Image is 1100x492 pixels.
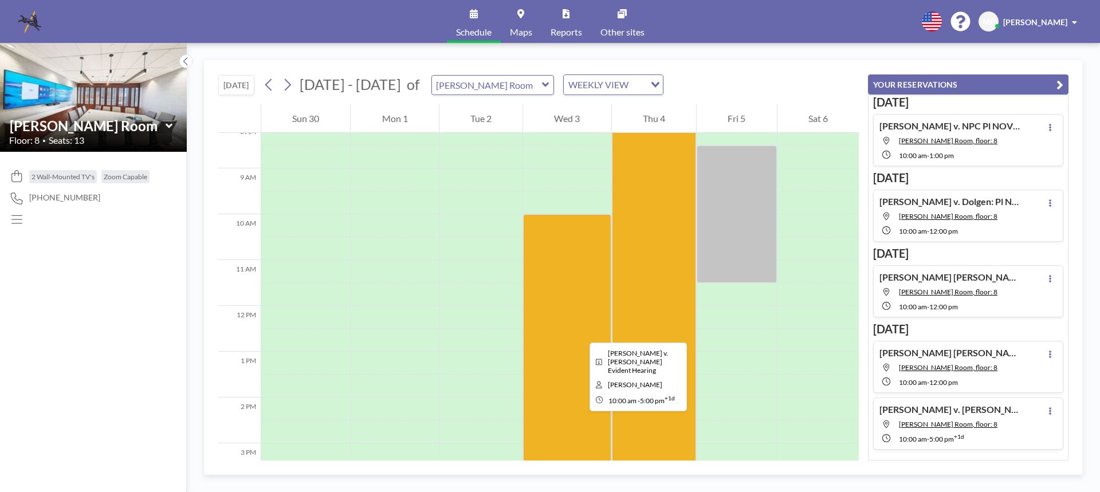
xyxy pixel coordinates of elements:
[261,104,350,133] div: Sun 30
[351,104,438,133] div: Mon 1
[510,27,532,37] span: Maps
[873,171,1063,185] h3: [DATE]
[608,380,662,389] span: Monya Pettigrew
[1003,17,1067,27] span: [PERSON_NAME]
[218,123,261,168] div: 8 AM
[9,135,40,146] span: Floor: 8
[612,104,696,133] div: Thu 4
[439,104,522,133] div: Tue 2
[564,75,663,95] div: Search for option
[929,227,958,235] span: 12:00 PM
[10,117,166,134] input: Hiers Room
[899,227,927,235] span: 10:00 AM
[929,435,954,443] span: 5:00 PM
[899,136,997,145] span: McGhee Room, floor: 8
[899,435,927,443] span: 10:00 AM
[523,104,611,133] div: Wed 3
[29,192,100,203] span: [PHONE_NUMBER]
[640,396,665,405] span: 5:00 PM
[927,302,929,311] span: -
[566,77,631,92] span: WEEKLY VIEW
[49,135,84,146] span: Seats: 13
[899,378,927,387] span: 10:00 AM
[456,27,492,37] span: Schedule
[218,168,261,214] div: 9 AM
[42,137,46,144] span: •
[218,75,254,95] button: [DATE]
[899,151,927,160] span: 10:00 AM
[608,396,637,405] span: 10:00 AM
[899,302,927,311] span: 10:00 AM
[665,395,675,402] sup: +1d
[218,352,261,397] div: 1 PM
[407,76,419,93] span: of
[777,104,859,133] div: Sat 6
[218,306,261,352] div: 12 PM
[104,172,147,181] span: Zoom Capable
[218,214,261,260] div: 10 AM
[873,95,1063,109] h3: [DATE]
[929,302,958,311] span: 12:00 PM
[18,10,41,33] img: organization-logo
[632,77,644,92] input: Search for option
[868,74,1068,95] button: YOUR RESERVATIONS
[218,397,261,443] div: 2 PM
[873,322,1063,336] h3: [DATE]
[929,378,958,387] span: 12:00 PM
[300,76,401,93] span: [DATE] - [DATE]
[927,435,929,443] span: -
[879,120,1023,132] h4: [PERSON_NAME] v. NPC Pl NOVD OF [PERSON_NAME] WTC/MLW
[929,151,954,160] span: 1:00 PM
[899,212,997,221] span: McGhee Room, floor: 8
[879,271,1023,283] h4: [PERSON_NAME] [PERSON_NAME] 30b6 Depo KGD/BBJ
[927,227,929,235] span: -
[879,196,1023,207] h4: [PERSON_NAME] v. Dolgen: Pl NOD 30b6 [PERSON_NAME]: ELM/BBJ
[551,27,582,37] span: Reports
[32,172,95,181] span: 2 Wall-Mounted TV's
[697,104,776,133] div: Fri 5
[927,151,929,160] span: -
[608,349,668,375] span: Williams v. BR Irvin Evident Hearing
[927,378,929,387] span: -
[638,396,640,405] span: -
[432,76,542,95] input: Hiers Room
[983,17,995,27] span: MP
[899,420,997,428] span: Hiers Room, floor: 8
[954,433,964,440] sup: +1d
[600,27,645,37] span: Other sites
[873,246,1063,261] h3: [DATE]
[899,363,997,372] span: McGhee Room, floor: 8
[218,260,261,306] div: 11 AM
[899,288,997,296] span: McGhee Room, floor: 8
[218,443,261,489] div: 3 PM
[879,404,1023,415] h4: [PERSON_NAME] v. [PERSON_NAME] Evident Hearing
[879,347,1023,359] h4: [PERSON_NAME] [PERSON_NAME] Pl NOD of Def KGD/BBJ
